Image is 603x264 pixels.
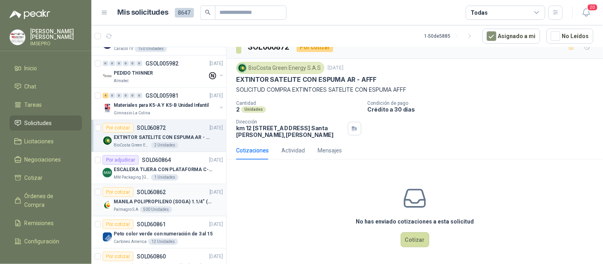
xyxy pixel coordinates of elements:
[236,119,345,125] p: Dirección
[103,232,112,242] img: Company Logo
[368,100,600,106] p: Condición de pago
[114,69,153,77] p: PEDIDO THINNER
[10,189,82,212] a: Órdenes de Compra
[368,106,600,113] p: Crédito a 30 días
[145,93,178,98] p: GSOL005981
[91,120,226,152] a: Por cotizarSOL060872[DATE] Company LogoEXTINTOR SATELITE CON ESPUMA AR - AFFFBioCosta Green Energ...
[114,239,147,245] p: Cartones America
[25,137,54,146] span: Licitaciones
[114,230,213,238] p: Peto color verde con numeración de 3 al 15
[151,142,178,148] div: 2 Unidades
[91,152,226,184] a: Por adjudicarSOL060864[DATE] Company LogoESCALERA TIJERA CON PLATAFORMA C-2347-03MM Packaging [GE...
[297,42,333,52] div: Por cotizar
[137,189,166,195] p: SOL060862
[118,7,169,18] h1: Mis solicitudes
[10,134,82,149] a: Licitaciones
[236,85,593,94] p: SOLICITUD COMPRA EXTINTORES SATELITE CON ESPUMA AFFF
[114,206,138,213] p: Palmagro S.A
[356,217,474,226] h3: No has enviado cotizaciones a esta solicitud
[109,93,115,98] div: 0
[25,173,43,182] span: Cotizar
[209,156,223,164] p: [DATE]
[318,146,342,155] div: Mensajes
[114,46,133,52] p: Caracol TV
[10,61,82,76] a: Inicio
[103,252,134,261] div: Por cotizar
[25,100,42,109] span: Tareas
[109,61,115,66] div: 0
[209,253,223,260] p: [DATE]
[116,61,122,66] div: 0
[91,184,226,216] a: Por cotizarSOL060862[DATE] Company LogoMANILA POLIPROPILENO (SOGA) 1.1/4" (32MM) marca tesicolPal...
[209,189,223,196] p: [DATE]
[587,4,598,11] span: 20
[114,134,213,141] p: EXTINTOR SATELITE CON ESPUMA AR - AFFF
[10,97,82,112] a: Tareas
[142,157,171,163] p: SOL060864
[151,174,178,181] div: 1 Unidades
[136,61,142,66] div: 0
[483,29,540,44] button: Asignado a mi
[10,234,82,249] a: Configuración
[145,61,178,66] p: GSOL005982
[114,142,149,148] p: BioCosta Green Energy S.A.S
[114,78,129,84] p: Almatec
[123,93,129,98] div: 0
[103,59,225,84] a: 0 0 0 0 0 0 GSOL005982[DATE] Company LogoPEDIDO THINNERAlmatec
[209,92,223,100] p: [DATE]
[114,174,149,181] p: MM Packaging [GEOGRAPHIC_DATA]
[103,93,109,98] div: 4
[30,41,82,46] p: IMSEPRO
[103,71,112,81] img: Company Logo
[25,82,37,91] span: Chat
[241,106,266,113] div: Unidades
[25,64,37,73] span: Inicio
[91,216,226,249] a: Por cotizarSOL060861[DATE] Company LogoPeto color verde con numeración de 3 al 15Cartones America...
[547,29,593,44] button: No Leídos
[175,8,194,17] span: 8647
[248,41,290,53] h3: SOL060872
[471,8,488,17] div: Todas
[140,206,172,213] div: 500 Unidades
[236,146,269,155] div: Cotizaciones
[103,123,134,133] div: Por cotizar
[328,64,343,72] p: [DATE]
[10,152,82,167] a: Negociaciones
[136,93,142,98] div: 0
[30,29,82,40] p: [PERSON_NAME] [PERSON_NAME]
[401,232,429,247] button: Cotizar
[281,146,305,155] div: Actividad
[148,239,178,245] div: 12 Unidades
[103,91,225,116] a: 4 0 0 0 0 0 GSOL005981[DATE] Company LogoMateriales para K5-A Y K5-B Unidad InfantilGimnasio La C...
[236,75,376,84] p: EXTINTOR SATELITE CON ESPUMA AR - AFFF
[114,102,209,109] p: Materiales para K5-A Y K5-B Unidad Infantil
[25,155,61,164] span: Negociaciones
[123,61,129,66] div: 0
[114,198,213,206] p: MANILA POLIPROPILENO (SOGA) 1.1/4" (32MM) marca tesicol
[135,46,167,52] div: 150 Unidades
[10,30,25,45] img: Company Logo
[103,61,109,66] div: 0
[10,116,82,131] a: Solicitudes
[103,187,134,197] div: Por cotizar
[25,237,60,246] span: Configuración
[579,6,593,20] button: 20
[10,79,82,94] a: Chat
[425,30,476,42] div: 1 - 50 de 5885
[236,62,324,74] div: BioCosta Green Energy S.A.S
[116,93,122,98] div: 0
[114,110,150,116] p: Gimnasio La Colina
[103,200,112,210] img: Company Logo
[137,222,166,227] p: SOL060861
[238,64,246,72] img: Company Logo
[130,61,136,66] div: 0
[205,10,211,15] span: search
[25,219,54,227] span: Remisiones
[25,192,74,209] span: Órdenes de Compra
[137,125,166,131] p: SOL060872
[114,166,213,173] p: ESCALERA TIJERA CON PLATAFORMA C-2347-03
[209,124,223,132] p: [DATE]
[137,254,166,259] p: SOL060860
[10,170,82,185] a: Cotizar
[236,106,240,113] p: 2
